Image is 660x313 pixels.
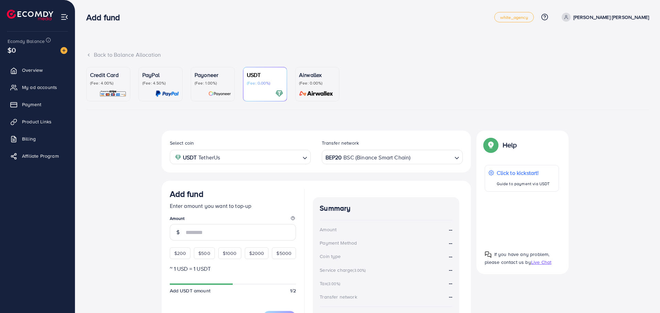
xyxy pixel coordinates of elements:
[22,101,41,108] span: Payment
[320,293,357,300] div: Transfer network
[198,250,210,257] span: $500
[559,13,649,22] a: [PERSON_NAME] [PERSON_NAME]
[327,281,340,287] small: (3.00%)
[449,293,452,300] strong: --
[320,253,341,260] div: Coin type
[22,67,43,74] span: Overview
[170,215,296,224] legend: Amount
[531,259,551,266] span: Live Chat
[22,153,59,159] span: Affiliate Program
[249,250,264,257] span: $2000
[142,80,179,86] p: (Fee: 4.50%)
[275,90,283,98] img: card
[290,287,296,294] span: 1/2
[195,80,231,86] p: (Fee: 1.00%)
[170,265,296,273] p: ~ 1 USD = 1 USDT
[322,139,359,146] label: Transfer network
[5,132,70,146] a: Billing
[343,153,410,163] span: BSC (Binance Smart Chain)
[174,250,186,257] span: $200
[170,287,210,294] span: Add USDT amount
[411,152,451,163] input: Search for option
[494,12,534,22] a: white_agency
[320,226,337,233] div: Amount
[449,226,452,234] strong: --
[353,268,366,273] small: (3.00%)
[247,80,283,86] p: (Fee: 0.00%)
[320,267,368,273] div: Service charge
[175,154,181,160] img: coin
[183,153,197,163] strong: USDT
[497,169,550,177] p: Click to kickstart!
[485,251,550,266] span: If you have any problem, please contact us by
[170,150,311,164] div: Search for option
[5,80,70,94] a: My ad accounts
[222,152,299,163] input: Search for option
[5,115,70,128] a: Product Links
[60,13,68,21] img: menu
[5,63,70,77] a: Overview
[299,71,335,79] p: Airwallex
[247,71,283,79] p: USDT
[297,90,335,98] img: card
[223,250,237,257] span: $1000
[22,84,57,91] span: My ad accounts
[485,139,497,151] img: Popup guide
[7,10,53,20] img: logo
[449,253,452,260] strong: --
[170,189,203,199] h3: Add fund
[8,38,45,45] span: Ecomdy Balance
[86,12,125,22] h3: Add fund
[497,180,550,188] p: Guide to payment via USDT
[276,250,291,257] span: $5000
[8,45,16,55] span: $0
[198,153,220,163] span: TetherUs
[90,71,126,79] p: Credit Card
[142,71,179,79] p: PayPal
[195,71,231,79] p: Payoneer
[320,204,452,213] h4: Summary
[22,135,36,142] span: Billing
[60,47,67,54] img: image
[155,90,179,98] img: card
[322,150,463,164] div: Search for option
[90,80,126,86] p: (Fee: 4.00%)
[5,149,70,163] a: Affiliate Program
[5,98,70,111] a: Payment
[485,251,492,258] img: Popup guide
[170,139,194,146] label: Select coin
[22,118,52,125] span: Product Links
[170,202,296,210] p: Enter amount you want to top-up
[449,239,452,247] strong: --
[573,13,649,21] p: [PERSON_NAME] [PERSON_NAME]
[320,280,342,287] div: Tax
[326,153,342,163] strong: BEP20
[299,80,335,86] p: (Fee: 0.00%)
[86,51,649,59] div: Back to Balance Allocation
[99,90,126,98] img: card
[449,266,452,273] strong: --
[320,239,357,246] div: Payment Method
[449,279,452,287] strong: --
[208,90,231,98] img: card
[503,141,517,149] p: Help
[500,15,528,20] span: white_agency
